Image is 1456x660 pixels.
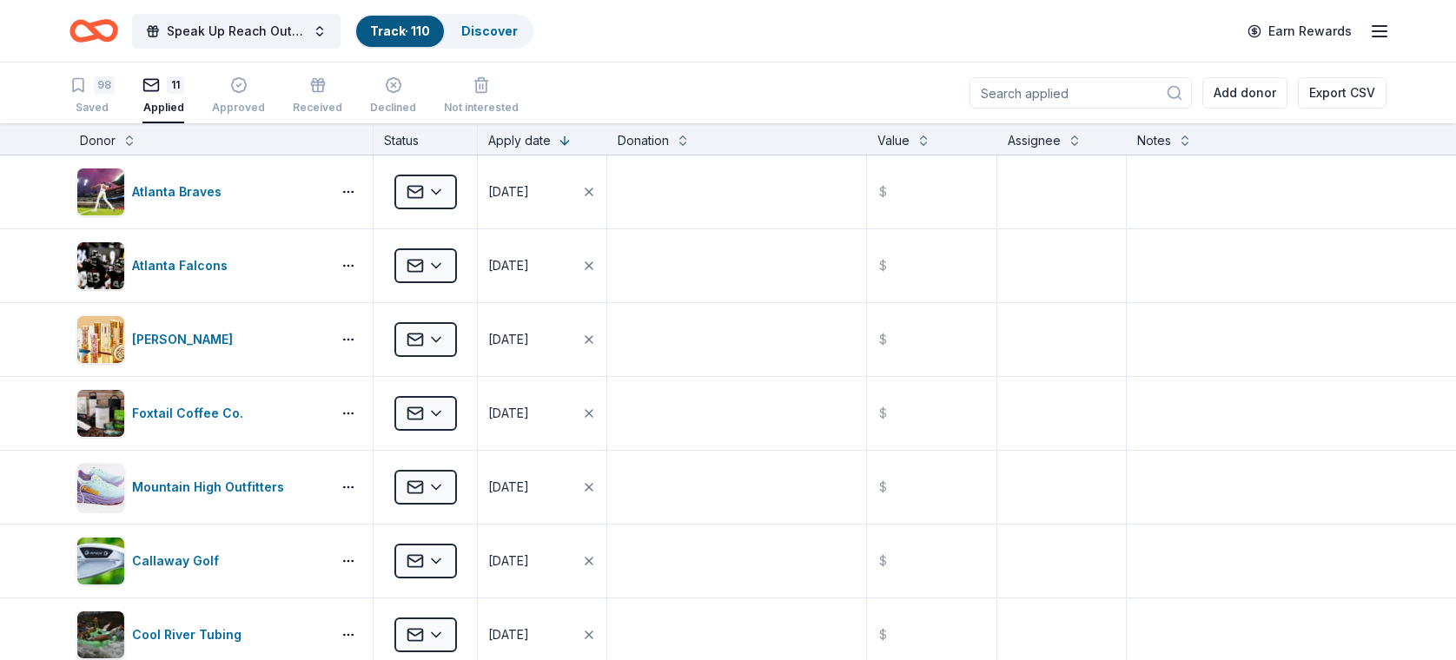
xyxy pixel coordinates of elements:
[132,181,228,202] div: Atlanta Braves
[80,130,116,151] div: Donor
[77,168,124,215] img: Image for Atlanta Braves
[488,329,529,350] div: [DATE]
[69,69,115,123] button: 98Saved
[132,403,250,424] div: Foxtail Coffee Co.
[76,610,324,659] button: Image for Cool River TubingCool River Tubing
[212,69,265,123] button: Approved
[488,181,529,202] div: [DATE]
[1137,130,1171,151] div: Notes
[76,537,324,585] button: Image for Callaway GolfCallaway Golf
[1237,16,1362,47] a: Earn Rewards
[370,69,416,123] button: Declined
[142,91,184,105] div: Applied
[618,130,669,151] div: Donation
[1298,77,1387,109] button: Export CSV
[132,14,341,49] button: Speak Up Reach Out Charity Golf Event
[444,69,519,123] button: Not interested
[77,390,124,437] img: Image for Foxtail Coffee Co.
[478,303,606,376] button: [DATE]
[478,155,606,228] button: [DATE]
[94,76,115,94] div: 98
[354,14,533,49] button: Track· 110Discover
[374,123,478,155] div: Status
[478,525,606,597] button: [DATE]
[76,315,324,364] button: Image for Elizabeth Arden[PERSON_NAME]
[488,477,529,498] div: [DATE]
[444,101,519,115] div: Not interested
[1008,130,1061,151] div: Assignee
[132,551,226,571] div: Callaway Golf
[488,624,529,645] div: [DATE]
[370,23,430,38] a: Track· 110
[478,377,606,450] button: [DATE]
[488,551,529,571] div: [DATE]
[488,130,551,151] div: Apply date
[167,67,184,84] div: 11
[77,464,124,511] img: Image for Mountain High Outfitters
[478,229,606,302] button: [DATE]
[293,101,342,115] div: Received
[488,255,529,276] div: [DATE]
[69,10,118,51] a: Home
[77,611,124,658] img: Image for Cool River Tubing
[1202,77,1287,109] button: Add donor
[76,463,324,511] button: Image for Mountain High OutfittersMountain High Outfitters
[877,130,910,151] div: Value
[293,69,342,123] button: Received
[76,241,324,290] button: Image for Atlanta FalconsAtlanta Falcons
[132,624,248,645] div: Cool River Tubing
[77,538,124,584] img: Image for Callaway Golf
[461,23,518,38] a: Discover
[77,316,124,363] img: Image for Elizabeth Arden
[69,101,115,115] div: Saved
[77,242,124,289] img: Image for Atlanta Falcons
[132,255,235,276] div: Atlanta Falcons
[132,329,240,350] div: [PERSON_NAME]
[478,451,606,524] button: [DATE]
[142,69,184,123] button: 11Applied
[212,101,265,115] div: Approved
[132,477,291,498] div: Mountain High Outfitters
[167,21,306,42] span: Speak Up Reach Out Charity Golf Event
[76,168,324,216] button: Image for Atlanta BravesAtlanta Braves
[970,77,1192,109] input: Search applied
[370,101,416,115] div: Declined
[488,403,529,424] div: [DATE]
[76,389,324,438] button: Image for Foxtail Coffee Co.Foxtail Coffee Co.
